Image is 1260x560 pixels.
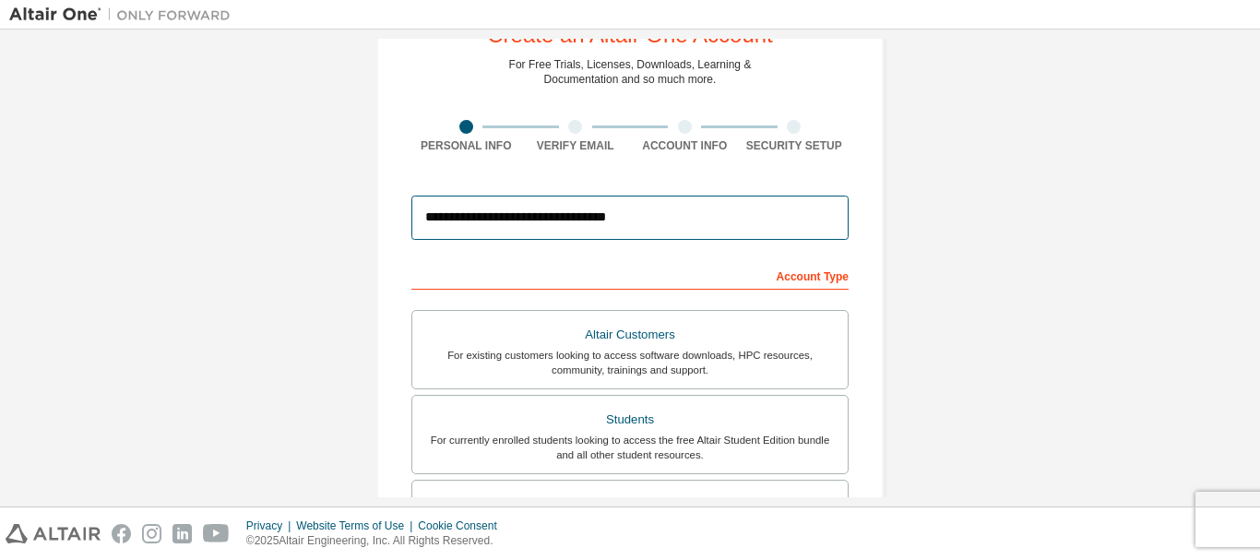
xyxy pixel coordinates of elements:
[423,348,837,377] div: For existing customers looking to access software downloads, HPC resources, community, trainings ...
[203,524,230,543] img: youtube.svg
[509,57,752,87] div: For Free Trials, Licenses, Downloads, Learning & Documentation and so much more.
[423,322,837,348] div: Altair Customers
[246,533,508,549] p: © 2025 Altair Engineering, Inc. All Rights Reserved.
[411,138,521,153] div: Personal Info
[172,524,192,543] img: linkedin.svg
[112,524,131,543] img: facebook.svg
[487,24,773,46] div: Create an Altair One Account
[423,492,837,518] div: Faculty
[423,433,837,462] div: For currently enrolled students looking to access the free Altair Student Edition bundle and all ...
[6,524,101,543] img: altair_logo.svg
[423,407,837,433] div: Students
[740,138,850,153] div: Security Setup
[411,260,849,290] div: Account Type
[418,518,507,533] div: Cookie Consent
[246,518,296,533] div: Privacy
[9,6,240,24] img: Altair One
[521,138,631,153] div: Verify Email
[630,138,740,153] div: Account Info
[296,518,418,533] div: Website Terms of Use
[142,524,161,543] img: instagram.svg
